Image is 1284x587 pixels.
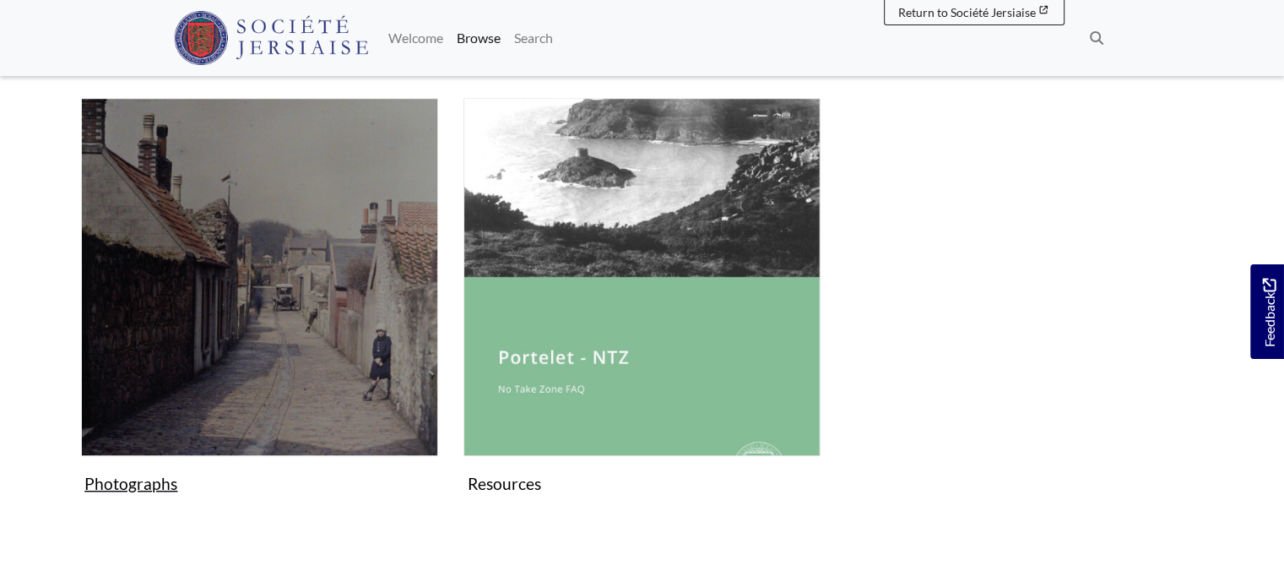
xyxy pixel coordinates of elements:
img: Photographs [81,98,438,455]
a: Welcome [382,21,450,55]
a: Search [507,21,560,55]
img: Société Jersiaise [174,11,369,65]
span: Return to Société Jersiaise [898,5,1036,19]
a: Resources Resources [463,98,821,500]
div: Subcollection [451,98,833,525]
a: Browse [450,21,507,55]
a: Société Jersiaise logo [174,7,369,69]
div: Subcollection [68,98,451,525]
a: Would you like to provide feedback? [1250,264,1284,359]
span: Feedback [1259,278,1279,346]
a: Photographs Photographs [81,98,438,500]
img: Resources [463,98,821,455]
